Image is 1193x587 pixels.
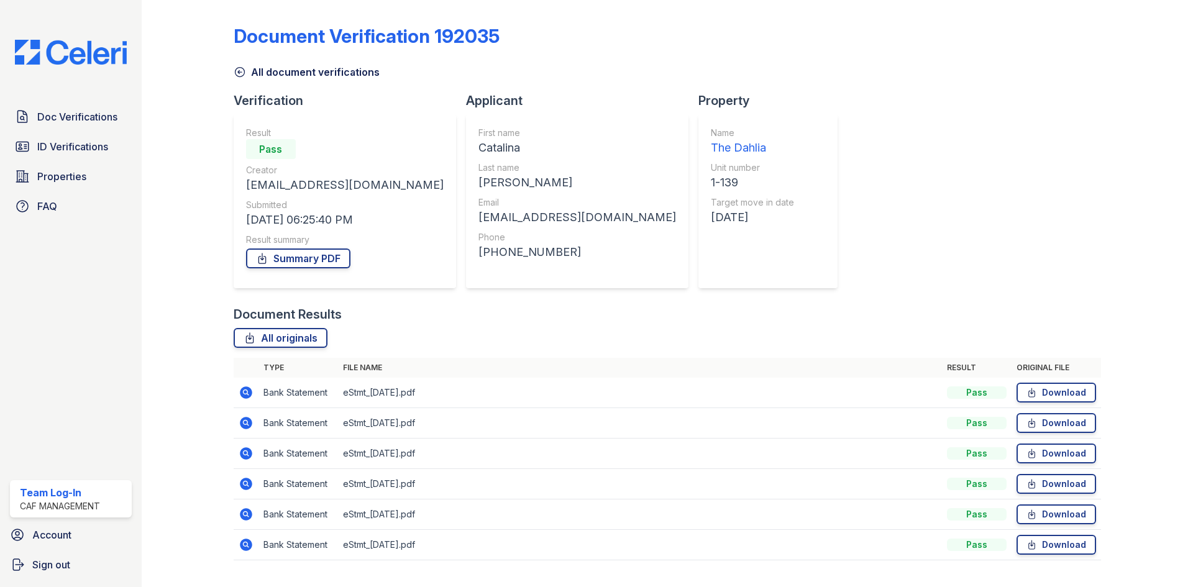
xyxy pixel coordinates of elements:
[37,109,117,124] span: Doc Verifications
[711,209,794,226] div: [DATE]
[32,527,71,542] span: Account
[1017,383,1096,403] a: Download
[711,139,794,157] div: The Dahlia
[37,139,108,154] span: ID Verifications
[711,196,794,209] div: Target move in date
[5,40,137,65] img: CE_Logo_Blue-a8612792a0a2168367f1c8372b55b34899dd931a85d93a1a3d3e32e68fde9ad4.png
[698,92,848,109] div: Property
[20,500,100,512] div: CAF Management
[234,65,380,80] a: All document verifications
[258,499,338,530] td: Bank Statement
[20,485,100,500] div: Team Log-In
[258,408,338,439] td: Bank Statement
[246,234,444,246] div: Result summary
[246,199,444,211] div: Submitted
[338,439,942,469] td: eStmt_[DATE].pdf
[246,127,444,139] div: Result
[5,522,137,547] a: Account
[478,127,676,139] div: First name
[258,439,338,469] td: Bank Statement
[942,358,1012,378] th: Result
[5,552,137,577] a: Sign out
[947,386,1007,399] div: Pass
[711,174,794,191] div: 1-139
[234,25,500,47] div: Document Verification 192035
[478,196,676,209] div: Email
[10,164,132,189] a: Properties
[1017,444,1096,463] a: Download
[947,508,1007,521] div: Pass
[1017,504,1096,524] a: Download
[338,499,942,530] td: eStmt_[DATE].pdf
[947,417,1007,429] div: Pass
[478,139,676,157] div: Catalina
[478,243,676,261] div: [PHONE_NUMBER]
[258,530,338,560] td: Bank Statement
[711,127,794,139] div: Name
[246,211,444,229] div: [DATE] 06:25:40 PM
[338,408,942,439] td: eStmt_[DATE].pdf
[338,469,942,499] td: eStmt_[DATE].pdf
[32,557,70,572] span: Sign out
[947,478,1007,490] div: Pass
[37,199,57,214] span: FAQ
[246,164,444,176] div: Creator
[338,378,942,408] td: eStmt_[DATE].pdf
[10,104,132,129] a: Doc Verifications
[10,134,132,159] a: ID Verifications
[711,127,794,157] a: Name The Dahlia
[258,469,338,499] td: Bank Statement
[338,530,942,560] td: eStmt_[DATE].pdf
[1012,358,1101,378] th: Original file
[37,169,86,184] span: Properties
[246,139,296,159] div: Pass
[1017,413,1096,433] a: Download
[478,231,676,243] div: Phone
[1017,535,1096,555] a: Download
[258,378,338,408] td: Bank Statement
[234,92,466,109] div: Verification
[234,306,342,323] div: Document Results
[10,194,132,219] a: FAQ
[466,92,698,109] div: Applicant
[947,447,1007,460] div: Pass
[258,358,338,378] th: Type
[246,248,350,268] a: Summary PDF
[338,358,942,378] th: File name
[246,176,444,194] div: [EMAIL_ADDRESS][DOMAIN_NAME]
[478,174,676,191] div: [PERSON_NAME]
[947,539,1007,551] div: Pass
[711,162,794,174] div: Unit number
[234,328,327,348] a: All originals
[478,162,676,174] div: Last name
[1017,474,1096,494] a: Download
[478,209,676,226] div: [EMAIL_ADDRESS][DOMAIN_NAME]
